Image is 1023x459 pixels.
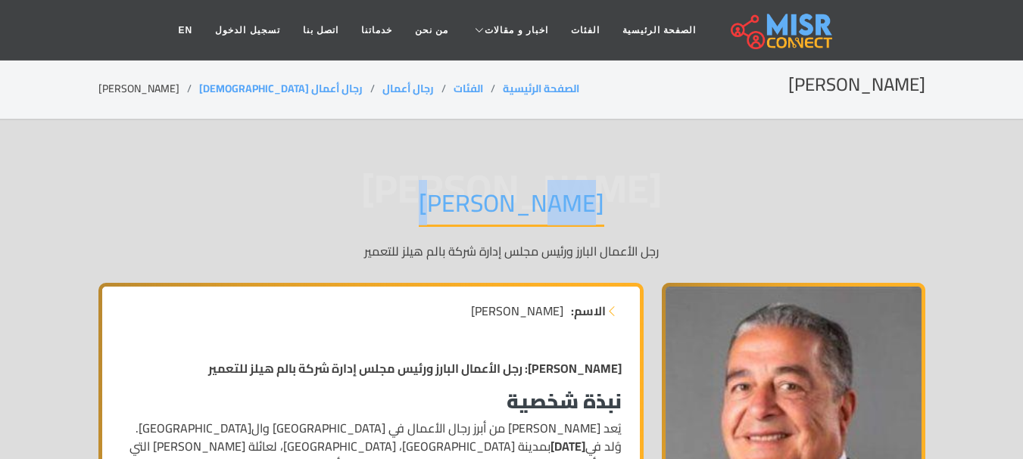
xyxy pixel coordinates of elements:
[167,16,204,45] a: EN
[571,302,606,320] strong: الاسم:
[208,357,622,380] strong: [PERSON_NAME]: رجل الأعمال البارز ورئيس مجلس إدارة شركة بالم هيلز للتعمير
[560,16,611,45] a: الفئات
[350,16,404,45] a: خدماتنا
[507,383,622,420] strong: نبذة شخصية
[404,16,460,45] a: من نحن
[454,79,483,98] a: الفئات
[485,23,548,37] span: اخبار و مقالات
[471,302,563,320] span: [PERSON_NAME]
[98,242,925,260] p: رجل الأعمال البارز ورئيس مجلس إدارة شركة بالم هيلز للتعمير
[731,11,832,49] img: main.misr_connect
[550,435,585,457] strong: [DATE]
[199,79,363,98] a: رجال أعمال [DEMOGRAPHIC_DATA]
[611,16,707,45] a: الصفحة الرئيسية
[788,74,925,96] h2: [PERSON_NAME]
[204,16,291,45] a: تسجيل الدخول
[460,16,560,45] a: اخبار و مقالات
[292,16,350,45] a: اتصل بنا
[98,81,199,97] li: [PERSON_NAME]
[382,79,434,98] a: رجال أعمال
[419,188,604,227] h1: [PERSON_NAME]
[503,79,579,98] a: الصفحة الرئيسية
